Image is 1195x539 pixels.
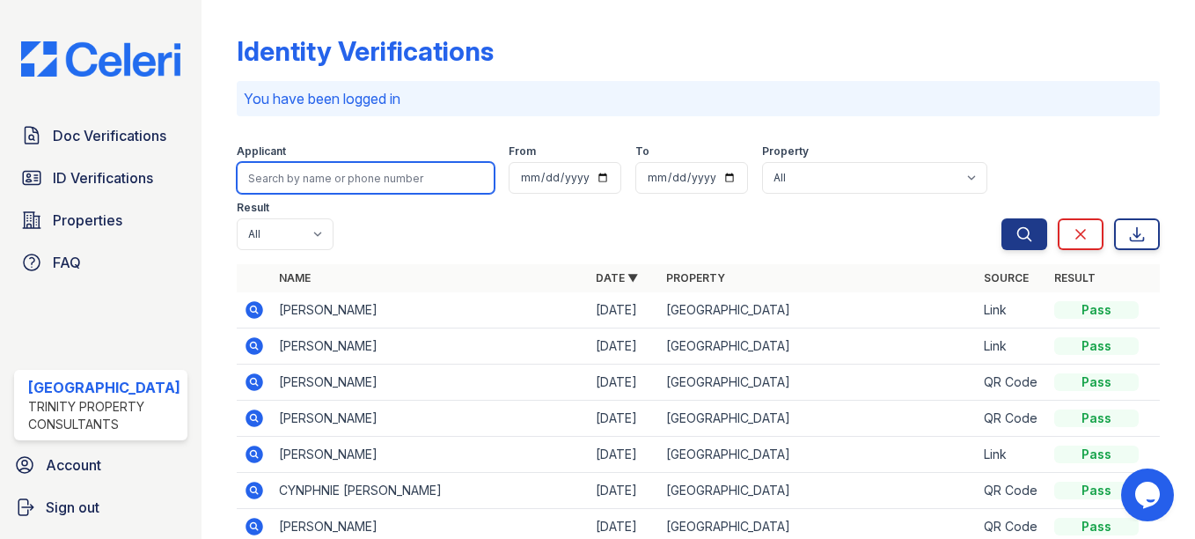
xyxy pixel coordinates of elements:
td: [DATE] [589,365,659,401]
iframe: chat widget [1121,469,1177,521]
a: Account [7,447,194,483]
td: [GEOGRAPHIC_DATA] [659,292,977,329]
td: [PERSON_NAME] [272,292,590,329]
div: Pass [1054,446,1139,463]
td: [GEOGRAPHIC_DATA] [659,329,977,365]
label: To [635,144,649,159]
label: Result [237,201,269,215]
div: Trinity Property Consultants [28,398,180,433]
div: [GEOGRAPHIC_DATA] [28,377,180,398]
td: [GEOGRAPHIC_DATA] [659,437,977,473]
img: CE_Logo_Blue-a8612792a0a2168367f1c8372b55b34899dd931a85d93a1a3d3e32e68fde9ad4.png [7,41,194,78]
a: Result [1054,271,1096,284]
div: Pass [1054,518,1139,535]
span: Sign out [46,497,99,518]
td: [GEOGRAPHIC_DATA] [659,473,977,509]
td: Link [977,292,1047,329]
a: Doc Verifications [14,118,187,153]
td: QR Code [977,365,1047,401]
div: Pass [1054,410,1139,427]
div: Pass [1054,301,1139,319]
td: CYNPHNIE [PERSON_NAME] [272,473,590,509]
td: [DATE] [589,329,659,365]
span: Properties [53,210,122,231]
td: QR Code [977,401,1047,437]
td: [DATE] [589,437,659,473]
td: QR Code [977,473,1047,509]
p: You have been logged in [244,88,1153,109]
a: Property [666,271,725,284]
a: FAQ [14,245,187,280]
td: [GEOGRAPHIC_DATA] [659,365,977,401]
a: ID Verifications [14,160,187,196]
td: [GEOGRAPHIC_DATA] [659,401,977,437]
td: [DATE] [589,292,659,329]
label: Applicant [237,144,286,159]
div: Pass [1054,373,1139,391]
div: Identity Verifications [237,35,494,67]
a: Sign out [7,490,194,525]
label: Property [762,144,809,159]
span: FAQ [53,252,81,273]
label: From [509,144,536,159]
div: Pass [1054,337,1139,355]
span: Account [46,454,101,476]
td: [DATE] [589,473,659,509]
span: Doc Verifications [53,125,166,146]
span: ID Verifications [53,167,153,188]
a: Date ▼ [596,271,638,284]
div: Pass [1054,482,1139,499]
td: [PERSON_NAME] [272,437,590,473]
a: Properties [14,203,187,238]
td: Link [977,329,1047,365]
td: [DATE] [589,401,659,437]
td: [PERSON_NAME] [272,329,590,365]
td: [PERSON_NAME] [272,401,590,437]
td: Link [977,437,1047,473]
input: Search by name or phone number [237,162,495,194]
a: Name [279,271,311,284]
td: [PERSON_NAME] [272,365,590,401]
a: Source [984,271,1029,284]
